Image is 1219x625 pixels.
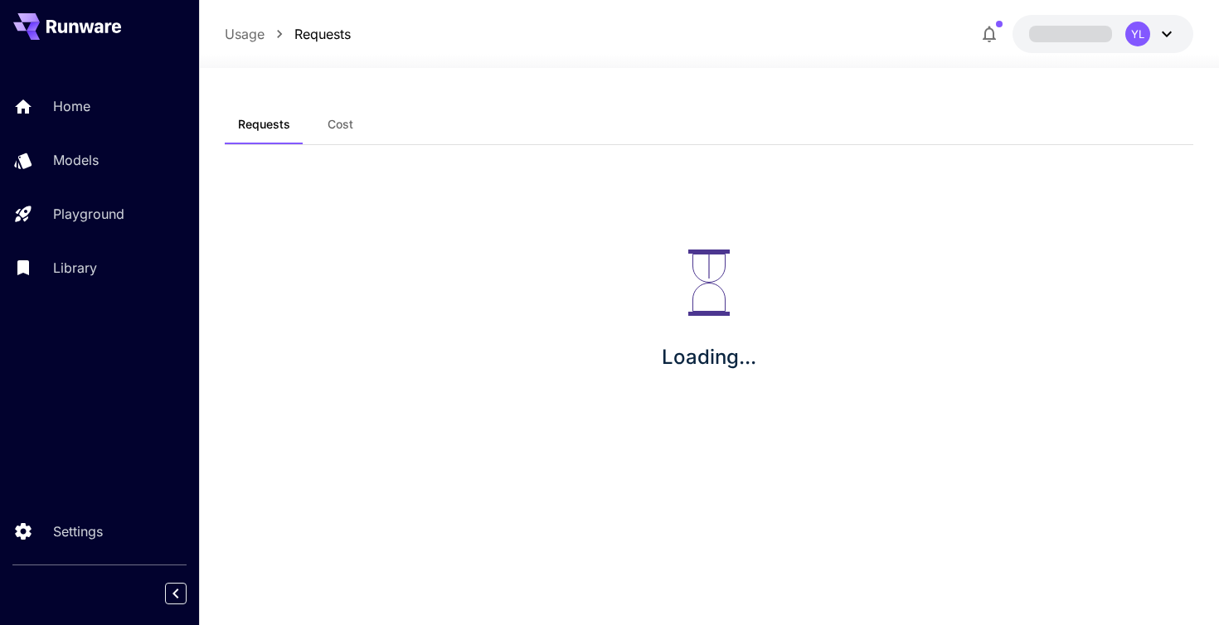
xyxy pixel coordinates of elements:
p: Library [53,258,97,278]
button: YL [1013,15,1193,53]
p: Playground [53,204,124,224]
p: Models [53,150,99,170]
div: Collapse sidebar [177,579,199,608]
p: Home [53,96,90,116]
div: YL [1125,22,1150,46]
span: Requests [238,117,290,132]
button: Collapse sidebar [165,583,187,604]
span: Cost [328,117,353,132]
a: Usage [225,24,265,44]
a: Requests [294,24,351,44]
nav: breadcrumb [225,24,351,44]
p: Loading... [662,342,756,372]
p: Settings [53,521,103,541]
